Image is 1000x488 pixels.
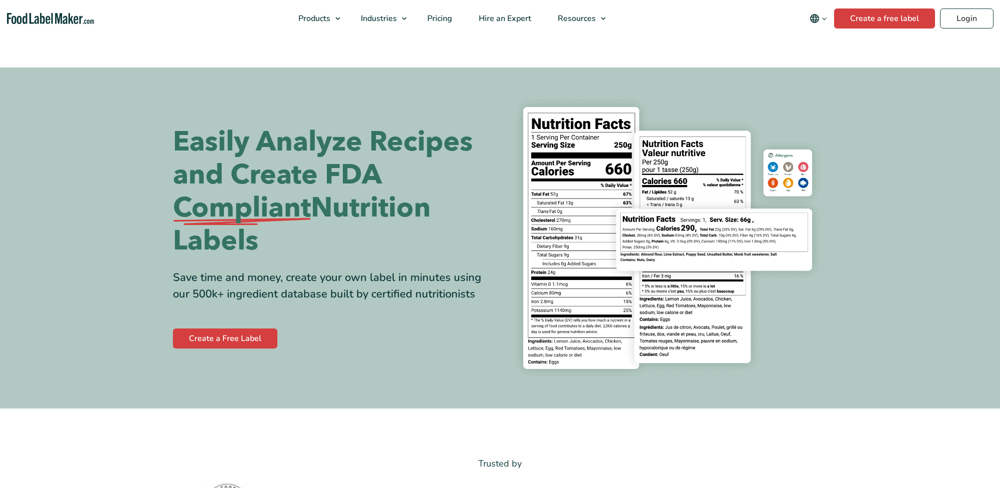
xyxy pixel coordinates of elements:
[173,269,493,302] div: Save time and money, create your own label in minutes using our 500k+ ingredient database built b...
[803,8,834,28] button: Change language
[173,125,493,257] h1: Easily Analyze Recipes and Create FDA Nutrition Labels
[173,456,828,471] p: Trusted by
[424,13,453,24] span: Pricing
[295,13,331,24] span: Products
[7,13,94,24] a: Food Label Maker homepage
[173,191,311,224] span: Compliant
[358,13,398,24] span: Industries
[834,8,935,28] a: Create a free label
[476,13,532,24] span: Hire an Expert
[173,328,277,348] a: Create a Free Label
[940,8,994,28] a: Login
[555,13,597,24] span: Resources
